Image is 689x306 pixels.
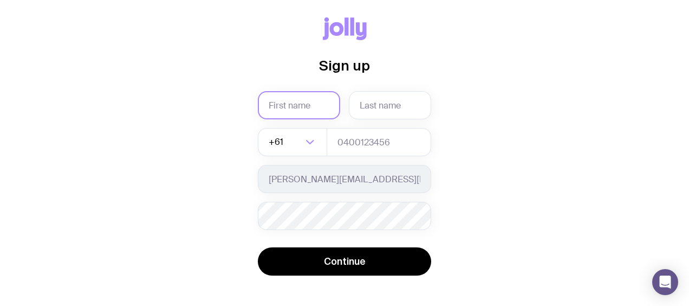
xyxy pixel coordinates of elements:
input: you@email.com [258,165,431,193]
div: Search for option [258,128,327,156]
input: Last name [349,91,431,119]
span: +61 [269,128,285,156]
input: First name [258,91,340,119]
span: Sign up [319,58,370,73]
div: Open Intercom Messenger [652,269,678,295]
button: Continue [258,247,431,276]
span: Continue [324,255,366,268]
input: 0400123456 [327,128,431,156]
input: Search for option [285,128,302,156]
